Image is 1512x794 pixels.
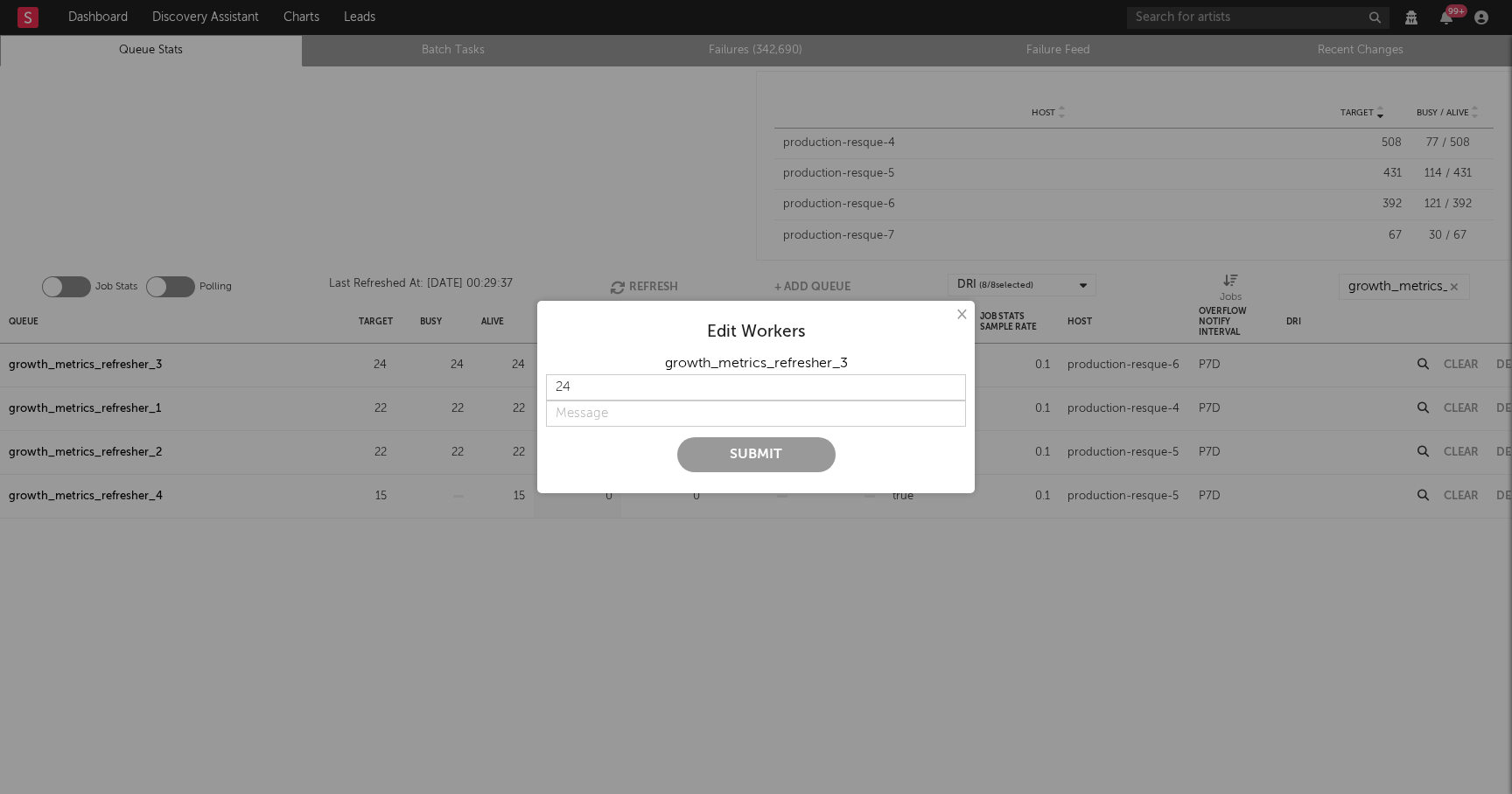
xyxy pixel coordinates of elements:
input: Message [546,400,966,427]
input: Target [546,374,966,400]
div: growth_metrics_refresher_3 [546,353,966,374]
div: Edit Workers [546,322,966,343]
button: Submit [677,437,836,472]
button: × [951,305,970,324]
